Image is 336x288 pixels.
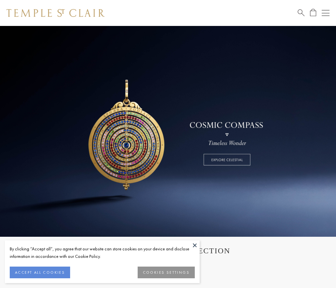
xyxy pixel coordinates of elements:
button: Open navigation [322,9,330,17]
img: Temple St. Clair [6,9,105,17]
div: By clicking “Accept all”, you agree that our website can store cookies on your device and disclos... [10,245,195,260]
a: Open Shopping Bag [310,9,316,17]
a: Search [298,9,305,17]
button: COOKIES SETTINGS [138,267,195,278]
button: ACCEPT ALL COOKIES [10,267,70,278]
